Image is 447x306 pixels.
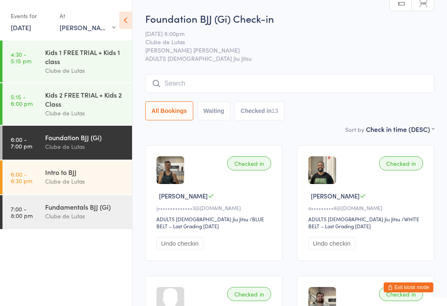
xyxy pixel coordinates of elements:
[308,204,425,211] div: a•••••••••6@[DOMAIN_NAME]
[11,23,31,32] a: [DATE]
[345,125,364,134] label: Sort by
[235,101,284,120] button: Checked in13
[145,38,421,46] span: Clube de Lutas
[379,287,423,301] div: Checked in
[311,191,360,200] span: [PERSON_NAME]
[145,46,421,54] span: [PERSON_NAME] [PERSON_NAME]
[156,215,248,222] div: ADULTS [DEMOGRAPHIC_DATA] Jiu Jitsu
[159,191,208,200] span: [PERSON_NAME]
[227,156,271,170] div: Checked in
[156,156,184,184] img: image1752133653.png
[227,287,271,301] div: Checked in
[45,202,125,211] div: Fundamentals BJJ (Gi)
[197,101,231,120] button: Waiting
[11,136,32,149] time: 6:00 - 7:00 pm
[145,29,421,38] span: [DATE] 6:00pm
[145,12,434,25] h2: Foundation BJJ (Gi) Check-in
[60,23,115,32] div: [PERSON_NAME] [PERSON_NAME]
[308,156,336,184] img: image1750756288.png
[45,211,125,221] div: Clube de Lutas
[45,108,125,118] div: Clube de Lutas
[60,9,115,23] div: At
[45,66,125,75] div: Clube de Lutas
[11,171,32,184] time: 6:00 - 6:30 pm
[156,204,274,211] div: j••••••••••••••3@[DOMAIN_NAME]
[11,9,51,23] div: Events for
[272,108,278,114] div: 13
[366,124,434,134] div: Check in time (DESC)
[2,195,132,229] a: 7:00 -8:00 pmFundamentals BJJ (Gi)Clube de Lutas
[11,93,33,107] time: 5:15 - 6:00 pm
[45,48,125,66] div: Kids 1 FREE TRIAL + Kids 1 class
[145,54,434,62] span: ADULTS [DEMOGRAPHIC_DATA] Jiu Jitsu
[45,177,125,186] div: Clube de Lutas
[2,126,132,160] a: 6:00 -7:00 pmFoundation BJJ (Gi)Clube de Lutas
[11,51,31,64] time: 4:30 - 5:15 pm
[2,41,132,82] a: 4:30 -5:15 pmKids 1 FREE TRIAL + Kids 1 classClube de Lutas
[379,156,423,170] div: Checked in
[145,101,193,120] button: All Bookings
[45,167,125,177] div: Intro to BJJ
[45,133,125,142] div: Foundation BJJ (Gi)
[308,237,355,250] button: Undo checkin
[2,160,132,194] a: 6:00 -6:30 pmIntro to BJJClube de Lutas
[384,282,433,292] button: Exit kiosk mode
[45,90,125,108] div: Kids 2 FREE TRIAL + Kids 2 Class
[2,83,132,125] a: 5:15 -6:00 pmKids 2 FREE TRIAL + Kids 2 ClassClube de Lutas
[156,237,203,250] button: Undo checkin
[11,206,33,219] time: 7:00 - 8:00 pm
[308,215,400,222] div: ADULTS [DEMOGRAPHIC_DATA] Jiu Jitsu
[45,142,125,151] div: Clube de Lutas
[145,74,434,93] input: Search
